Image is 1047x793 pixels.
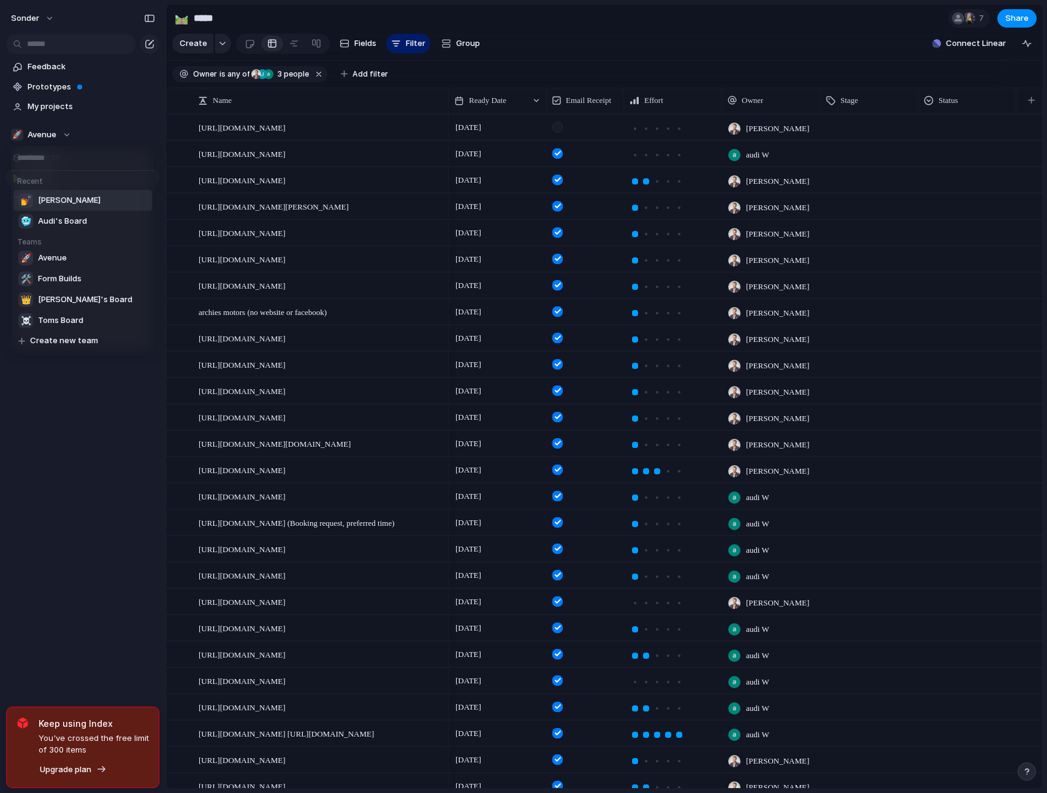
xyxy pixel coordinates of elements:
[38,314,83,327] span: Toms Board
[18,251,33,265] div: 🚀
[18,193,33,208] div: 💅
[18,292,33,307] div: 👑
[30,335,98,347] span: Create new team
[13,171,156,187] h5: Recent
[38,194,101,207] span: [PERSON_NAME]
[38,273,82,285] span: Form Builds
[38,294,132,306] span: [PERSON_NAME]'s Board
[13,232,156,248] h5: Teams
[18,271,33,286] div: 🛠️
[18,214,33,229] div: 🥶
[38,215,87,227] span: Audi's Board
[38,252,67,264] span: Avenue
[18,313,33,328] div: ☠️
